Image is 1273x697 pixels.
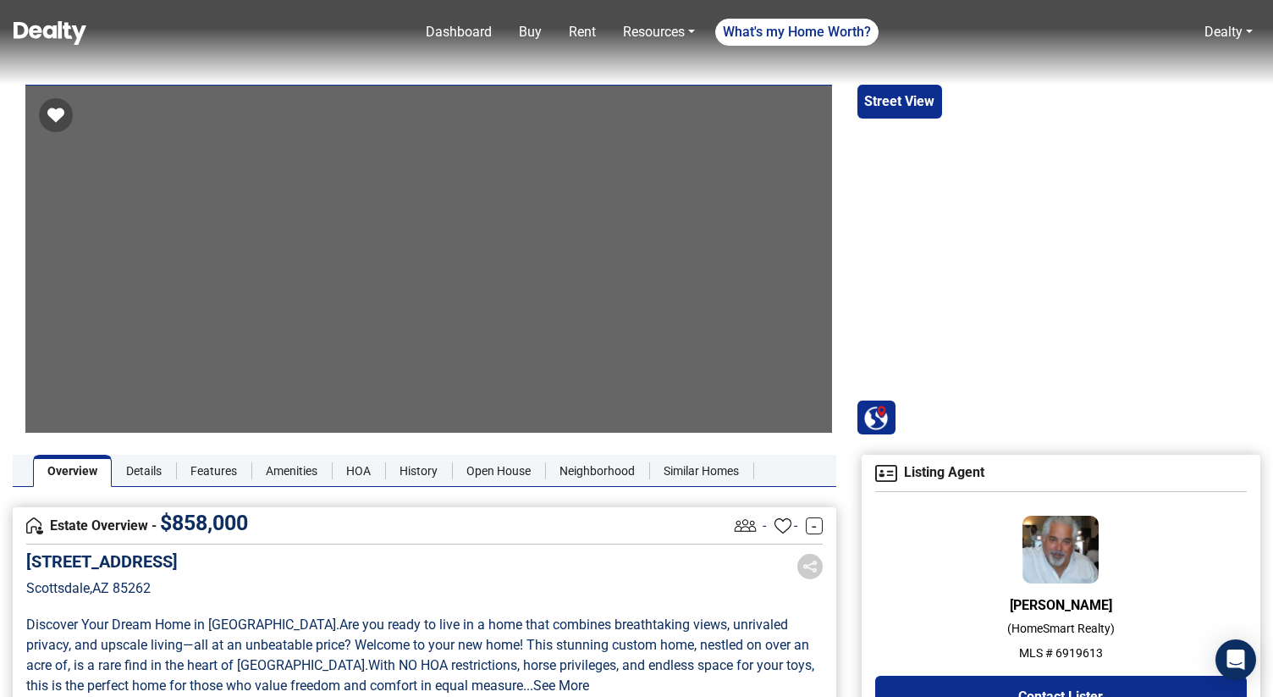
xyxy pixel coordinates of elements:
img: Listing View [730,511,760,540]
a: Rent [562,15,603,49]
a: History [385,455,452,487]
a: Amenities [251,455,332,487]
a: Features [176,455,251,487]
img: Dealty - Buy, Sell & Rent Homes [14,21,86,45]
a: What's my Home Worth? [715,19,879,46]
img: Favourites [774,517,791,534]
img: Agent [1022,516,1099,584]
span: Are you ready to live in a home that combines breathtaking views, unrivaled privacy, and upscale ... [26,617,813,673]
a: Resources [616,15,702,49]
p: ( HomeSmart Realty ) [875,620,1247,638]
h4: Estate Overview - [26,517,730,535]
a: Dealty [1204,24,1243,40]
img: Agent [875,465,897,482]
span: - [794,516,797,536]
a: Dashboard [419,15,499,49]
a: - [806,517,823,534]
h5: [STREET_ADDRESS] [26,551,178,572]
a: Dealty [1198,15,1259,49]
a: Overview [33,455,112,487]
a: HOA [332,455,385,487]
img: Search Homes at Dealty [863,405,889,430]
span: $ 858,000 [160,511,248,535]
button: Street View [857,85,942,119]
a: Details [112,455,176,487]
span: Discover Your Dream Home in [GEOGRAPHIC_DATA] . [26,617,339,633]
a: Neighborhood [545,455,649,487]
h4: Listing Agent [875,465,1247,482]
a: Similar Homes [649,455,753,487]
p: Scottsdale , AZ 85262 [26,578,178,599]
img: Overview [26,517,43,534]
span: - [763,516,766,536]
h6: [PERSON_NAME] [875,597,1247,613]
a: ...See More [523,678,589,694]
span: With NO HOA restrictions, horse privileges, and endless space for your toys, this is the perfect ... [26,657,818,694]
p: MLS # 6919613 [875,644,1247,662]
a: Open House [452,455,545,487]
a: Buy [512,15,548,49]
div: Open Intercom Messenger [1215,639,1256,680]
